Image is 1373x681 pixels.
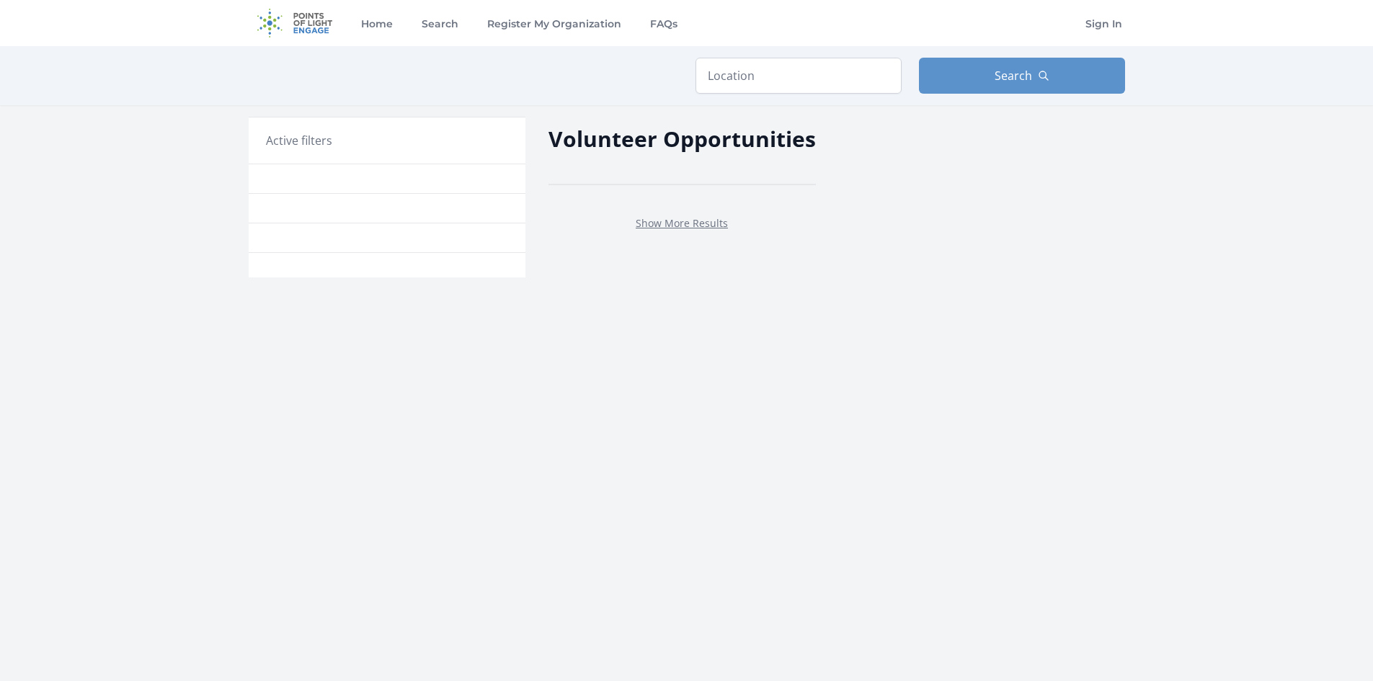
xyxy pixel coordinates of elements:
[995,67,1032,84] span: Search
[919,58,1125,94] button: Search
[548,123,816,155] h2: Volunteer Opportunities
[636,216,728,230] a: Show More Results
[696,58,902,94] input: Location
[266,132,332,149] h3: Active filters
